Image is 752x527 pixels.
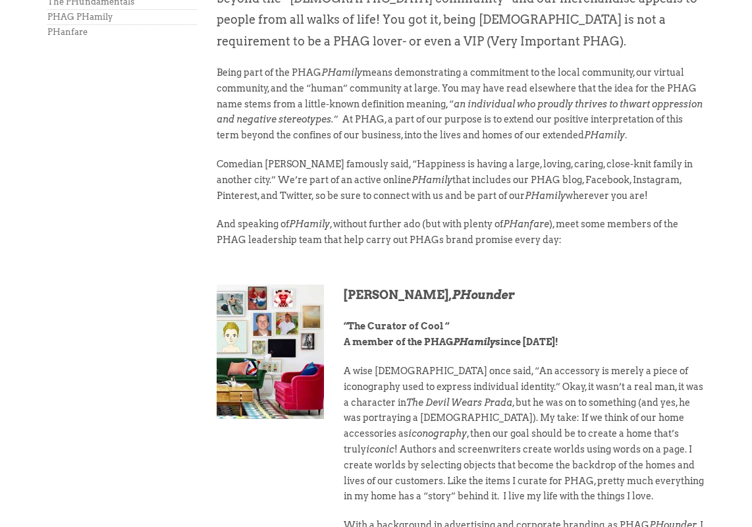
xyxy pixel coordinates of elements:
[217,217,705,262] p: And speaking of , without further ado (but with plenty of ), meet some members of the PHAG leader...
[344,321,449,331] strong: “The Curator of Cool “
[344,364,705,518] p: A wise [DEMOGRAPHIC_DATA] once said, “An accessory is merely a piece of iconography used to expre...
[453,337,495,347] em: PHamily
[321,67,362,78] em: PHamily
[217,157,705,217] p: Comedian [PERSON_NAME] famously said, “Happiness is having a large, loving, caring, close-knit fa...
[289,219,330,229] em: PHamily
[47,27,88,37] a: PHanfare
[344,288,514,302] strong: [PERSON_NAME],
[452,288,514,302] em: PHounder
[217,99,703,125] em: an individual who proudly thrives to thwart oppression and negative stereotypes.
[406,397,512,408] em: The Devil Wears Prada
[525,190,566,201] em: PHamily
[412,175,452,185] em: PHamily
[344,337,558,347] strong: A member of the PHAG since [DATE]!
[584,130,625,140] em: PHamily
[503,219,549,229] em: PHanfare
[366,444,394,455] em: iconic
[217,65,705,157] p: Being part of the PHAG means demonstrating a commitment to the local community, our virtual commu...
[408,428,467,439] em: iconography
[47,12,113,22] a: PHAG PHamily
